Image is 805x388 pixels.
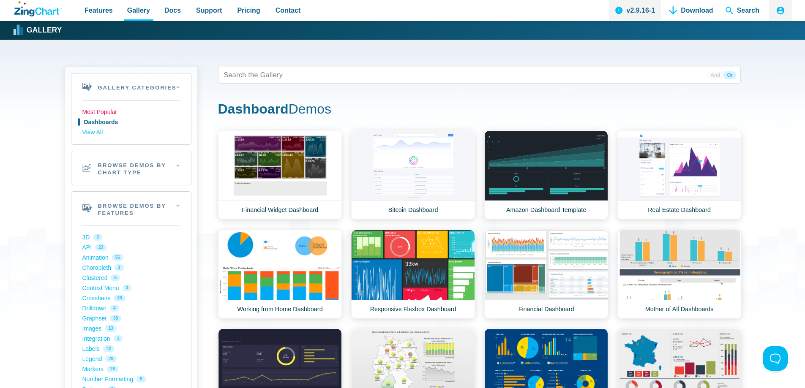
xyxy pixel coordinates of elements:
a: ZingChart Logo. Click to return to the homepage [14,1,62,16]
h2: Browse Demos By Features [71,192,191,225]
a: Financial Widget Dashboard [218,130,342,220]
h1: Demos [218,100,741,119]
a: Dashboards [82,117,180,128]
a: Working from Home Dashboard [218,230,342,319]
a: Amazon Dashboard Template [484,130,608,220]
a: Bitcoin Dashboard [351,130,475,220]
h2: Gallery Categories [71,73,191,100]
span: Features [85,5,113,16]
span: Gallery [127,5,150,16]
iframe: Toggle Customer Support [763,346,788,371]
span: Contact [276,5,301,16]
span: Or [723,71,736,79]
a: View All [82,128,180,138]
span: Docs [164,5,181,16]
span: And [707,71,723,79]
a: Responsive Flexbox Dashboard [351,230,475,319]
a: Mother of All Dashboards [617,230,741,319]
strong: Gallery [27,27,62,34]
a: Gallery [14,24,62,37]
h2: Browse Demos By Chart Type [71,151,191,185]
a: Real Estate Dashboard [617,130,741,220]
strong: Dashboard [218,101,289,117]
a: Financial Dashboard [484,230,608,319]
span: Pricing [237,5,260,16]
a: Most Popular [82,107,180,117]
span: Support [196,5,222,16]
